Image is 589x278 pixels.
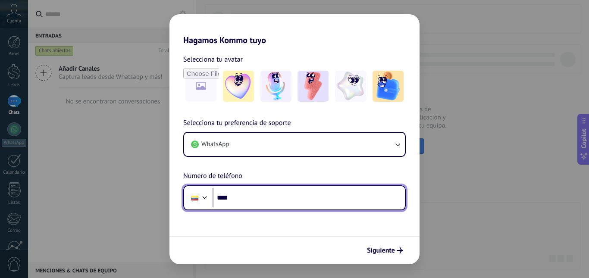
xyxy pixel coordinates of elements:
[169,14,420,45] h2: Hagamos Kommo tuyo
[373,71,404,102] img: -5.jpeg
[363,243,407,258] button: Siguiente
[223,71,254,102] img: -1.jpeg
[201,140,229,149] span: WhatsApp
[183,118,291,129] span: Selecciona tu preferencia de soporte
[367,247,395,253] span: Siguiente
[183,171,242,182] span: Número de teléfono
[298,71,329,102] img: -3.jpeg
[184,133,405,156] button: WhatsApp
[183,54,243,65] span: Selecciona tu avatar
[187,189,203,207] div: Ecuador: + 593
[335,71,366,102] img: -4.jpeg
[260,71,291,102] img: -2.jpeg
